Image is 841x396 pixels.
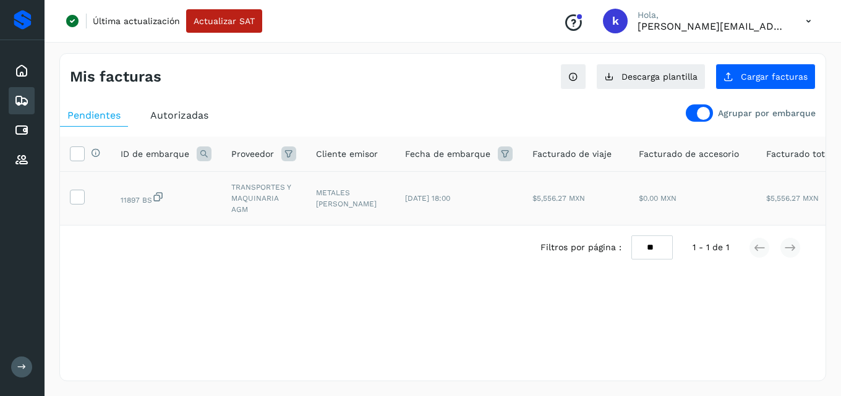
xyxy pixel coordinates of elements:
span: Pendientes [67,109,121,121]
span: [DATE] 18:00 [405,194,450,203]
span: Facturado de viaje [532,148,612,161]
button: Actualizar SAT [186,9,262,33]
span: Actualizar SAT [194,17,255,25]
p: Última actualización [93,15,180,27]
span: Facturado total [766,148,832,161]
span: $5,556.27 MXN [766,194,819,203]
span: 1 - 1 de 1 [693,241,729,254]
div: Embarques [9,87,35,114]
span: $5,556.27 MXN [532,194,585,203]
p: Agrupar por embarque [718,108,816,119]
p: karla@metaleslozano.com.mx [638,20,786,32]
div: Cuentas por pagar [9,117,35,144]
button: Cargar facturas [715,64,816,90]
span: $0.00 MXN [639,194,677,203]
span: Fecha de embarque [405,148,490,161]
div: Inicio [9,57,35,85]
span: Descarga plantilla [621,72,698,81]
span: Facturado de accesorio [639,148,739,161]
span: Filtros por página : [540,241,621,254]
span: Proveedor [231,148,274,161]
span: Cargar facturas [741,72,808,81]
p: Hola, [638,10,786,20]
div: Proveedores [9,146,35,174]
button: Descarga plantilla [596,64,706,90]
td: METALES [PERSON_NAME] [306,172,395,225]
span: Cliente emisor [316,148,378,161]
td: TRANSPORTES Y MAQUINARIA AGM [221,172,306,225]
span: fe0b2fa2-41c5-46b2-bdcf-53e53218f681 [121,196,164,204]
span: Autorizadas [150,109,208,121]
h4: Mis facturas [70,68,161,86]
span: ID de embarque [121,148,189,161]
